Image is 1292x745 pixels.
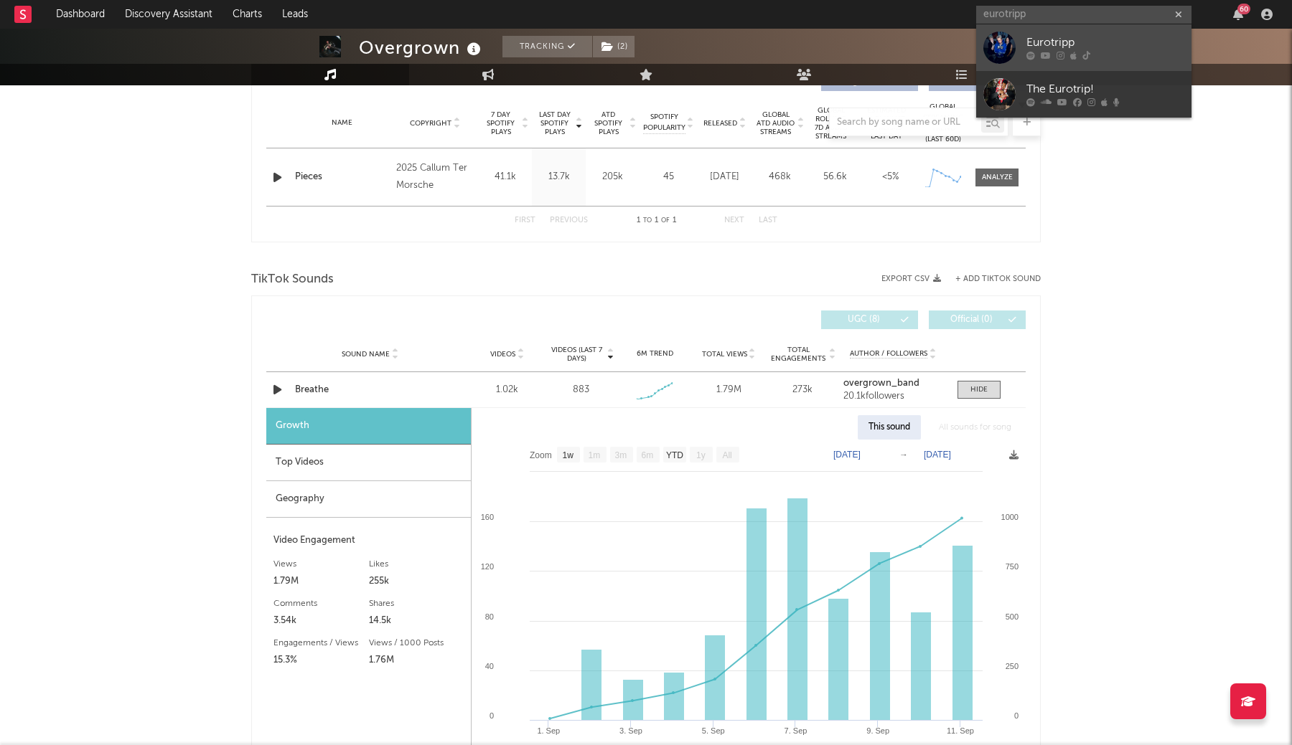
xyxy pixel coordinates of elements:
[866,170,914,184] div: <5%
[369,573,464,590] div: 255k
[273,573,369,590] div: 1.79M
[1026,81,1184,98] div: The Eurotrip!
[696,383,762,397] div: 1.79M
[850,349,927,359] span: Author / Followers
[858,415,921,440] div: This sound
[976,71,1192,118] a: The Eurotrip!
[266,445,471,481] div: Top Videos
[941,275,1041,283] button: + Add TikTok Sound
[369,652,464,669] div: 1.76M
[548,346,606,363] span: Videos (last 7 days)
[273,532,464,549] div: Video Engagement
[1001,513,1019,521] text: 1000
[924,450,951,460] text: [DATE]
[922,102,965,145] div: Global Streaming Trend (Last 60D)
[592,36,635,57] span: ( 2 )
[481,513,494,521] text: 160
[769,383,836,397] div: 273k
[537,726,560,735] text: 1. Sep
[666,450,683,460] text: YTD
[273,612,369,630] div: 3.54k
[273,595,369,612] div: Comments
[273,556,369,573] div: Views
[1237,4,1250,14] div: 60
[589,170,636,184] div: 205k
[481,562,494,571] text: 120
[642,450,654,460] text: 6m
[1233,9,1243,20] button: 60
[811,170,859,184] div: 56.6k
[369,595,464,612] div: Shares
[724,217,744,224] button: Next
[273,635,369,652] div: Engagements / Views
[722,450,731,460] text: All
[866,106,906,141] span: Estimated % Playlist Streams Last Day
[550,217,588,224] button: Previous
[866,726,889,735] text: 9. Sep
[976,6,1192,24] input: Search for artists
[359,36,484,60] div: Overgrown
[619,726,642,735] text: 3. Sep
[369,612,464,630] div: 14.5k
[273,652,369,669] div: 15.3%
[830,315,897,324] span: UGC ( 8 )
[515,217,535,224] button: First
[759,217,777,224] button: Last
[474,383,540,397] div: 1.02k
[369,556,464,573] div: Likes
[929,310,1026,329] button: Official(0)
[622,348,688,359] div: 6M Trend
[1006,662,1019,670] text: 250
[490,711,494,720] text: 0
[899,450,908,460] text: →
[1006,612,1019,621] text: 500
[295,170,389,184] a: Pieces
[589,450,601,460] text: 1m
[266,408,471,445] div: Growth
[643,217,652,224] span: to
[490,350,515,359] span: Videos
[485,612,494,621] text: 80
[701,170,749,184] div: [DATE]
[615,450,627,460] text: 3m
[821,310,918,329] button: UGC(8)
[702,726,725,735] text: 5. Sep
[502,36,592,57] button: Tracking
[955,275,1041,283] button: + Add TikTok Sound
[251,271,334,288] span: TikTok Sounds
[756,170,804,184] div: 468k
[295,383,445,397] a: Breathe
[617,212,696,229] div: 1 1 1
[535,170,582,184] div: 13.7k
[702,350,747,359] span: Total Views
[482,170,528,184] div: 41.1k
[342,350,390,359] span: Sound Name
[843,379,943,389] a: overgrown_band
[843,392,943,402] div: 20.1k followers
[573,383,589,397] div: 883
[396,160,474,194] div: 2025 Callum Ter Morsche
[661,217,670,224] span: of
[369,635,464,652] div: Views / 1000 Posts
[266,481,471,518] div: Geography
[593,36,635,57] button: (2)
[881,275,941,283] button: Export CSV
[928,415,1022,440] div: All sounds for song
[947,726,974,735] text: 11. Sep
[1026,34,1184,52] div: Eurotripp
[843,379,919,388] strong: overgrown_band
[485,662,494,670] text: 40
[976,24,1192,71] a: Eurotripp
[938,315,1004,324] span: Official ( 0 )
[1006,562,1019,571] text: 750
[696,450,706,460] text: 1y
[769,346,828,363] span: Total Engagements
[830,117,981,128] input: Search by song name or URL
[811,106,851,141] span: Global Rolling 7D Audio Streams
[1014,711,1019,720] text: 0
[530,450,552,460] text: Zoom
[833,450,861,460] text: [DATE]
[643,170,693,184] div: 45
